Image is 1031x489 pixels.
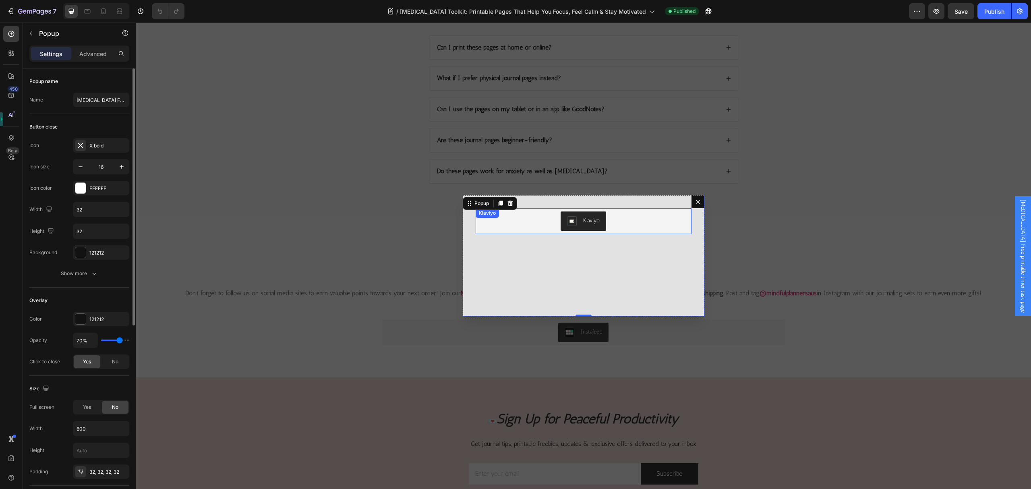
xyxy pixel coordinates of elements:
div: Button close [29,123,58,131]
div: Beta [6,147,19,154]
div: Background [29,249,57,256]
span: / [396,7,398,16]
div: Icon [29,142,39,149]
div: Name [29,96,43,104]
div: Popup name [29,78,58,85]
span: Yes [83,358,91,365]
input: Auto [73,421,129,436]
span: No [112,404,118,411]
div: Size [29,383,51,394]
div: 450 [8,86,19,92]
button: Publish [977,3,1011,19]
input: Auto [73,224,129,238]
iframe: To enrich screen reader interactions, please activate Accessibility in Grammarly extension settings [136,23,1031,489]
div: Icon color [29,184,52,192]
img: Klaviyo.png [431,194,441,203]
div: Icon size [29,163,50,170]
button: Save [948,3,974,19]
p: Settings [40,50,62,58]
button: Klaviyo [425,189,470,208]
div: Publish [984,7,1004,16]
input: E.g. New popup [73,93,129,107]
button: Show more [29,266,129,281]
div: Klaviyo [447,194,464,202]
span: No [112,358,118,365]
div: 32, 32, 32, 32 [89,468,127,476]
div: FFFFFF [89,185,127,192]
div: Color [29,315,42,323]
span: Save [954,8,968,15]
div: Overlay [29,297,48,304]
div: Show more [61,269,98,278]
p: 7 [53,6,56,16]
div: Height [29,226,56,237]
div: Opacity [29,337,47,344]
span: Yes [83,404,91,411]
div: Dialog body [327,173,569,294]
div: Popup [337,177,355,184]
p: Advanced [79,50,107,58]
div: 121212 [89,316,127,323]
div: Klaviyo [342,187,362,194]
span: [MEDICAL_DATA] Free printable timer task page [883,177,891,290]
div: X bold [89,142,127,149]
div: Height [29,447,44,454]
div: Padding [29,468,48,475]
div: 121212 [89,249,127,257]
input: Auto [73,443,129,458]
div: Dialog content [327,173,569,294]
div: Width [29,204,54,215]
span: [MEDICAL_DATA] Toolkit: Printable Pages That Help You Focus, Feel Calm & Stay Motivated [400,7,646,16]
input: Auto [73,333,97,348]
div: Full screen [29,404,54,411]
div: Width [29,425,43,432]
p: Popup [39,29,108,38]
div: Click to close [29,358,60,365]
input: Auto [73,202,129,217]
button: 7 [3,3,60,19]
div: Undo/Redo [152,3,184,19]
span: Published [673,8,696,15]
